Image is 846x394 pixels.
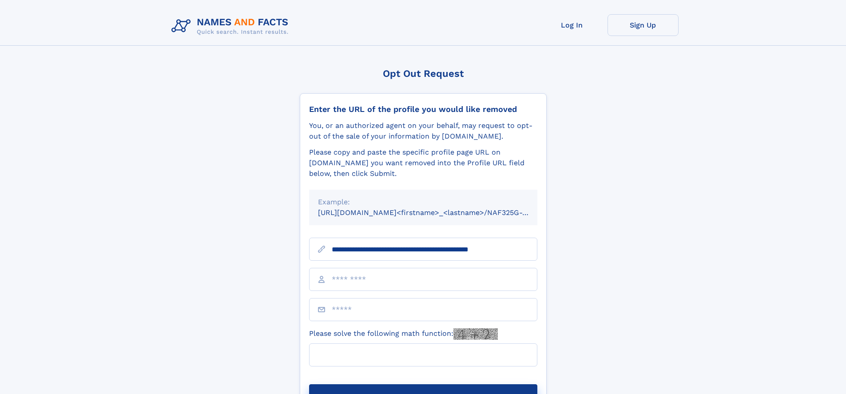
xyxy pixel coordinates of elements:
div: Example: [318,197,528,207]
a: Sign Up [608,14,679,36]
label: Please solve the following math function: [309,328,498,340]
a: Log In [536,14,608,36]
div: Opt Out Request [300,68,547,79]
div: Enter the URL of the profile you would like removed [309,104,537,114]
small: [URL][DOMAIN_NAME]<firstname>_<lastname>/NAF325G-xxxxxxxx [318,208,554,217]
div: Please copy and paste the specific profile page URL on [DOMAIN_NAME] you want removed into the Pr... [309,147,537,179]
div: You, or an authorized agent on your behalf, may request to opt-out of the sale of your informatio... [309,120,537,142]
img: Logo Names and Facts [168,14,296,38]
